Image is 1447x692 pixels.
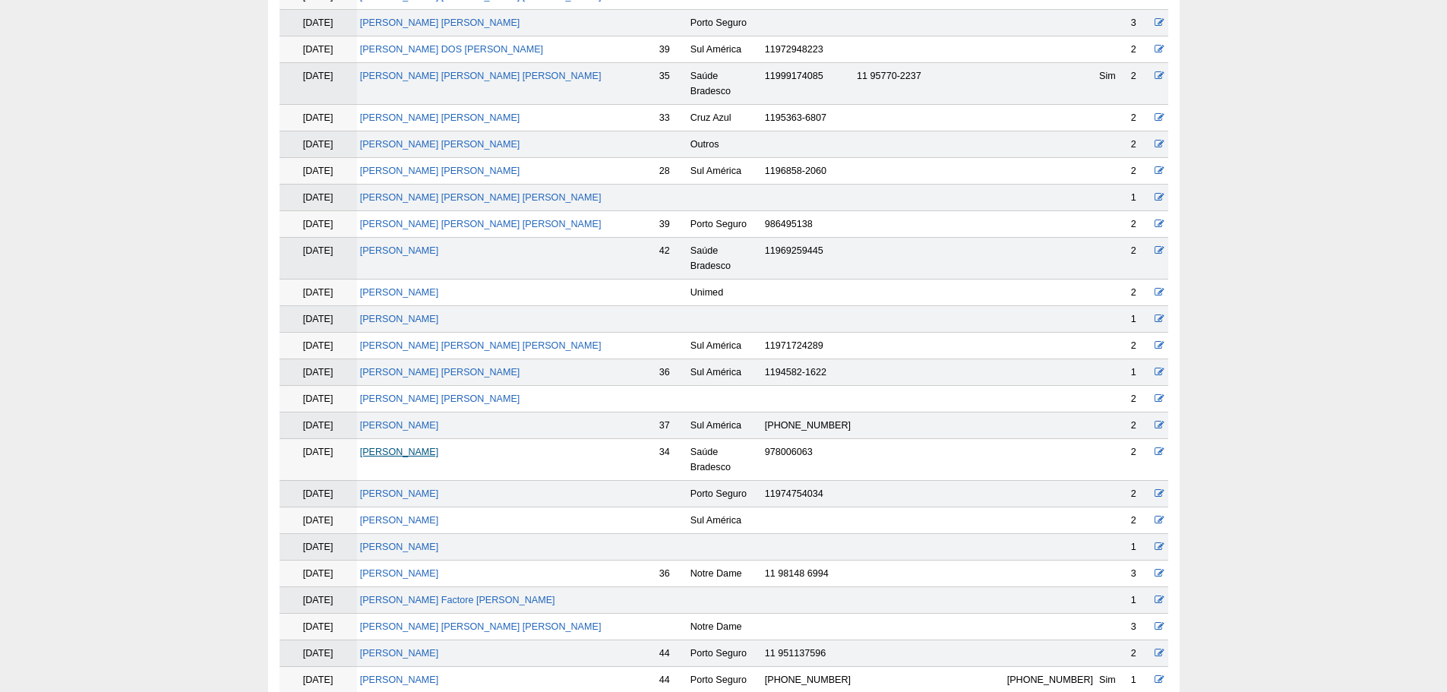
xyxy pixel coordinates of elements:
a: [PERSON_NAME] [360,675,439,685]
td: Unimed [687,280,762,306]
td: [DATE] [280,587,357,614]
td: 28 [656,158,687,185]
td: 2 [1128,36,1152,63]
a: [PERSON_NAME] [360,420,439,431]
td: 2 [1128,439,1152,481]
td: 1 [1128,185,1152,211]
td: 2 [1128,211,1152,238]
td: 1 [1128,534,1152,561]
td: Porto Seguro [687,481,762,507]
td: [DATE] [280,614,357,640]
a: [PERSON_NAME] [PERSON_NAME] [PERSON_NAME] [360,71,602,81]
td: 11999174085 [762,63,854,105]
td: 37 [656,412,687,439]
td: [DATE] [280,10,357,36]
td: 44 [656,640,687,667]
td: [DATE] [280,561,357,587]
td: [DATE] [280,306,357,333]
td: 2 [1128,333,1152,359]
a: [PERSON_NAME] [360,245,439,256]
a: [PERSON_NAME] [360,488,439,499]
a: [PERSON_NAME] [PERSON_NAME] [PERSON_NAME] [360,192,602,203]
td: [DATE] [280,185,357,211]
td: 1 [1128,306,1152,333]
td: 11 98148 6994 [762,561,854,587]
td: [DATE] [280,211,357,238]
td: [DATE] [280,238,357,280]
a: [PERSON_NAME] Factore [PERSON_NAME] [360,595,555,605]
td: Porto Seguro [687,211,762,238]
td: Saúde Bradesco [687,238,762,280]
td: 11969259445 [762,238,854,280]
td: 2 [1128,158,1152,185]
td: 35 [656,63,687,105]
a: [PERSON_NAME] [360,515,439,526]
td: [DATE] [280,640,357,667]
td: Saúde Bradesco [687,439,762,481]
td: 11972948223 [762,36,854,63]
td: [DATE] [280,105,357,131]
td: [DATE] [280,412,357,439]
td: 2 [1128,63,1152,105]
td: 42 [656,238,687,280]
td: 3 [1128,10,1152,36]
td: [DATE] [280,359,357,386]
td: Outros [687,131,762,158]
td: Saúde Bradesco [687,63,762,105]
a: [PERSON_NAME] [PERSON_NAME] [360,17,520,28]
a: [PERSON_NAME] [360,314,439,324]
td: [DATE] [280,481,357,507]
td: [DATE] [280,439,357,481]
td: 1 [1128,587,1152,614]
td: Sul América [687,158,762,185]
td: 2 [1128,640,1152,667]
td: 3 [1128,614,1152,640]
a: [PERSON_NAME] [360,447,439,457]
td: 39 [656,36,687,63]
td: 34 [656,439,687,481]
td: [DATE] [280,534,357,561]
a: [PERSON_NAME] [360,648,439,659]
a: [PERSON_NAME] [PERSON_NAME] [360,139,520,150]
a: [PERSON_NAME] DOS [PERSON_NAME] [360,44,543,55]
td: Cruz Azul [687,105,762,131]
td: 1195363-6807 [762,105,854,131]
td: [PHONE_NUMBER] [762,412,854,439]
td: 2 [1128,507,1152,534]
td: 1194582-1622 [762,359,854,386]
td: [DATE] [280,280,357,306]
td: 2 [1128,481,1152,507]
td: [DATE] [280,333,357,359]
a: [PERSON_NAME] [PERSON_NAME] [PERSON_NAME] [360,219,602,229]
td: Porto Seguro [687,10,762,36]
td: 2 [1128,412,1152,439]
a: [PERSON_NAME] [360,287,439,298]
td: 2 [1128,280,1152,306]
td: 11974754034 [762,481,854,507]
td: Notre Dame [687,561,762,587]
td: 1196858-2060 [762,158,854,185]
td: 978006063 [762,439,854,481]
td: 39 [656,211,687,238]
td: Notre Dame [687,614,762,640]
td: 36 [656,561,687,587]
td: 986495138 [762,211,854,238]
td: 11 95770-2237 [854,63,1004,105]
a: [PERSON_NAME] [360,542,439,552]
td: 2 [1128,105,1152,131]
td: [DATE] [280,386,357,412]
td: [DATE] [280,507,357,534]
a: [PERSON_NAME] [PERSON_NAME] [PERSON_NAME] [360,340,602,351]
td: 11 951137596 [762,640,854,667]
a: [PERSON_NAME] [PERSON_NAME] [PERSON_NAME] [360,621,602,632]
td: Sim [1096,63,1128,105]
td: Sul América [687,412,762,439]
td: Sul América [687,359,762,386]
a: [PERSON_NAME] [PERSON_NAME] [360,112,520,123]
td: 2 [1128,131,1152,158]
a: [PERSON_NAME] [PERSON_NAME] [360,367,520,378]
td: 2 [1128,386,1152,412]
td: Sul América [687,36,762,63]
td: Porto Seguro [687,640,762,667]
td: 11971724289 [762,333,854,359]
